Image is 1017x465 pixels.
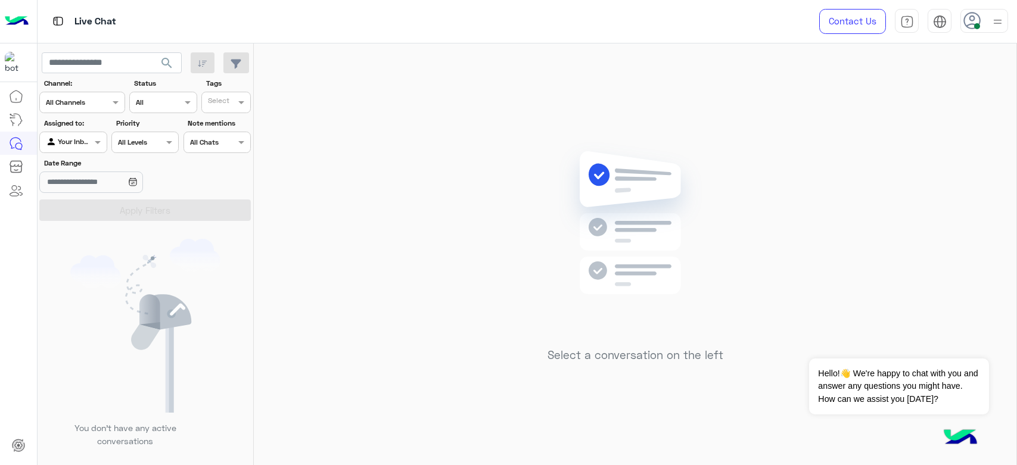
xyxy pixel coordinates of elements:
span: search [160,56,174,70]
label: Note mentions [188,118,249,129]
label: Channel: [44,78,124,89]
div: Select [206,95,229,109]
button: Apply Filters [39,199,251,221]
img: 713415422032625 [5,52,26,73]
label: Priority [116,118,178,129]
img: hulul-logo.png [940,417,981,459]
p: You don’t have any active conversations [65,422,185,447]
img: Logo [5,9,29,34]
img: profile [990,14,1005,29]
a: tab [895,9,919,34]
img: tab [51,14,66,29]
h5: Select a conversation on the left [548,348,723,362]
span: Hello!👋 We're happy to chat with you and answer any questions you might have. How can we assist y... [809,358,988,414]
img: tab [900,15,914,29]
img: tab [933,15,947,29]
label: Assigned to: [44,118,105,129]
label: Status [134,78,195,89]
button: search [153,52,182,78]
label: Date Range [44,158,178,168]
p: Live Chat [74,14,116,30]
label: Tags [206,78,250,89]
img: empty users [70,239,220,413]
img: no messages [549,142,721,339]
a: Contact Us [819,9,886,34]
